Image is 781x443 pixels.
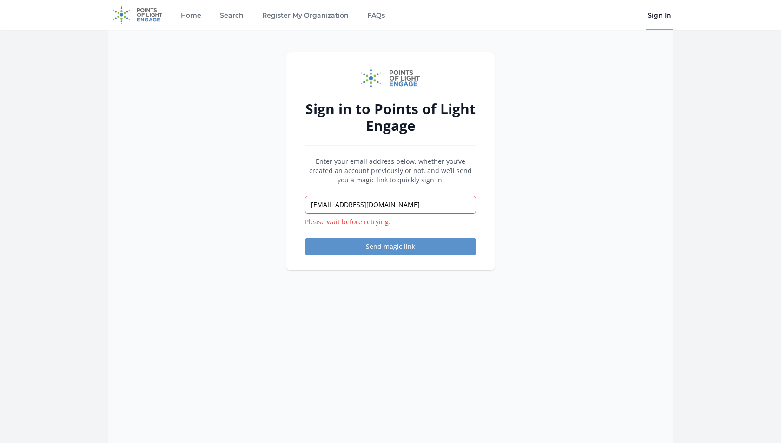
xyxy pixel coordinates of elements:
[305,196,476,214] input: Email address
[361,67,420,89] img: Points of Light Engage logo
[305,238,476,255] button: Send magic link
[305,101,476,134] h2: Sign in to Points of Light Engage
[305,157,476,185] p: Enter your email address below, whether you’ve created an account previously or not, and we’ll se...
[305,217,476,227] p: Please wait before retrying.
